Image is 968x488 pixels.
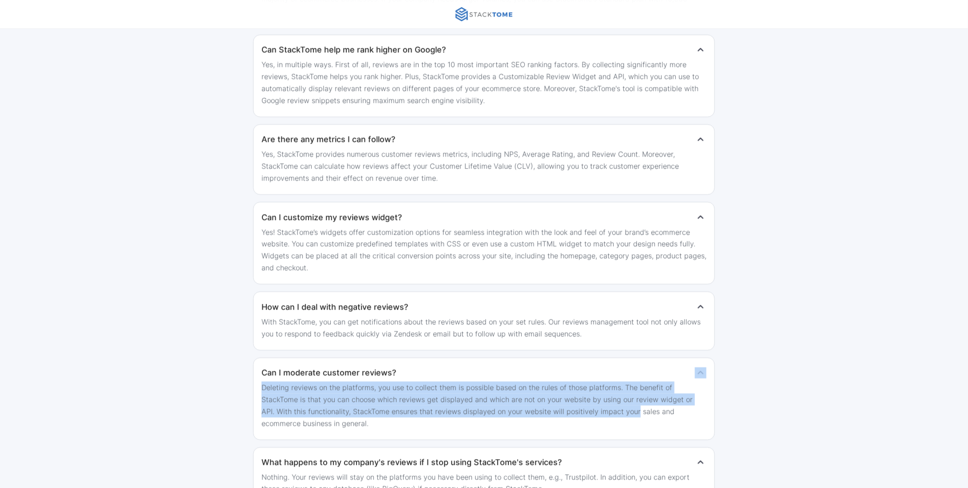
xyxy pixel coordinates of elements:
[262,316,706,339] p: With StackTome, you can get notifications about the reviews based on your set rules. Our reviews ...
[262,130,395,148] h1: Are there any metrics I can follow?
[262,454,562,472] h1: What happens to my company's reviews if I stop using StackTome's services?
[262,298,408,316] h1: How can I deal with negative reviews?
[262,226,706,274] p: Yes! StackTome’s widgets offer customization options for seamless integration with the look and f...
[262,59,706,106] p: Yes, in multiple ways. First of all, reviews are in the top 10 most important SEO ranking factors...
[262,41,446,59] h1: Can StackTome help me rank higher on Google?
[262,364,396,382] h1: Can I moderate customer reviews?
[262,382,706,429] p: Deleting reviews on the platforms, you use to collect them is possible based on the rules of thos...
[262,209,402,226] h1: Can I customize my reviews widget?
[262,148,706,184] p: Yes, StackTome provides numerous customer reviews metrics, including NPS, Average Rating, and Rev...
